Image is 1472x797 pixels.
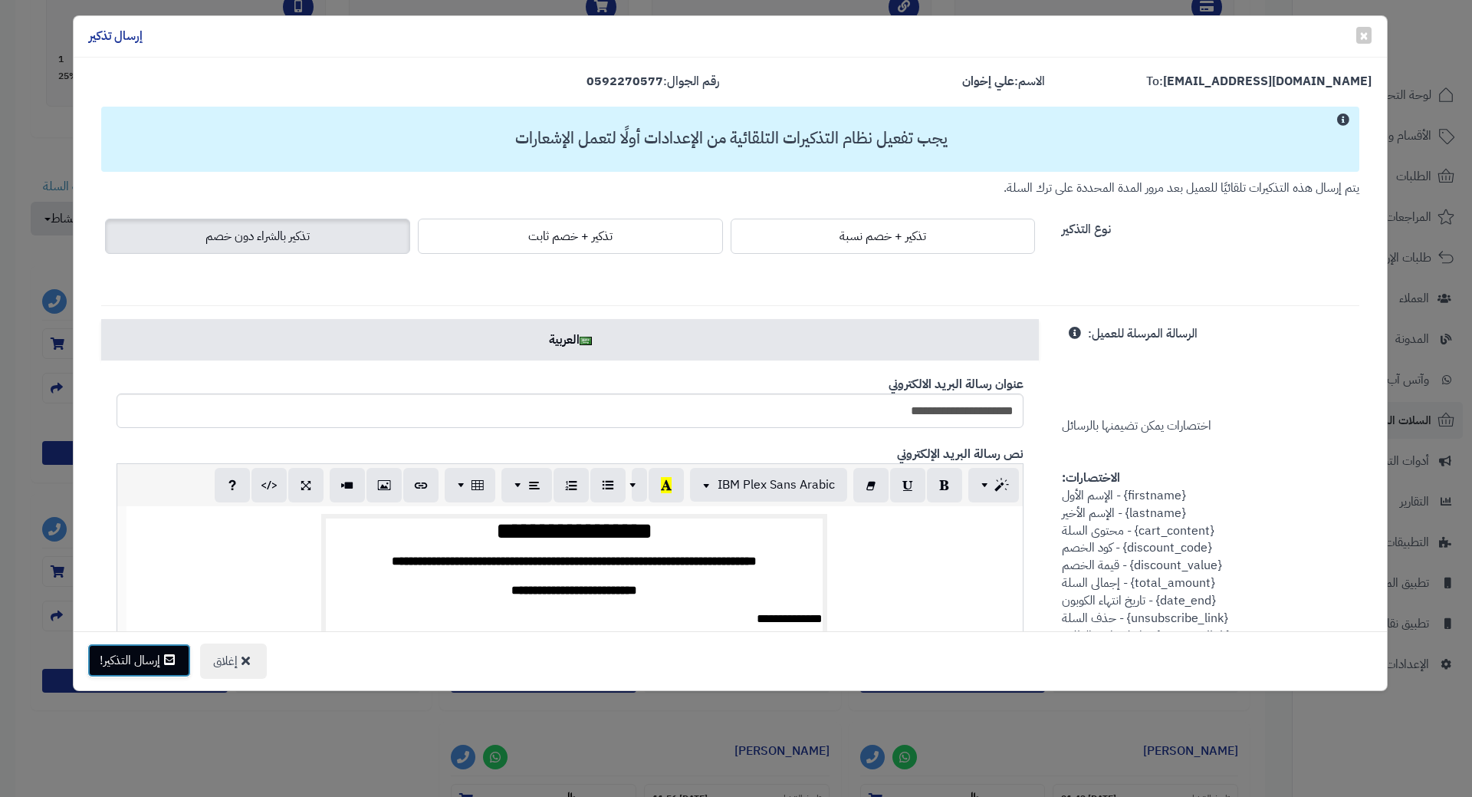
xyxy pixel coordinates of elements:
strong: ‏علي ‏إخوان [962,72,1014,91]
span: IBM Plex Sans Arabic [718,476,835,494]
span: اختصارات يمكن تضيمنها بالرسائل {firstname} - الإسم الأول {lastname} - الإسم الأخير {cart_content}... [1062,324,1230,644]
button: إغلاق [200,644,267,679]
h3: يجب تفعيل نظام التذكيرات التلقائية من الإعدادات أولًا لتعمل الإشعارات [109,130,1353,147]
small: يتم إرسال هذه التذكيرات تلقائيًا للعميل بعد مرور المدة المحددة على ترك السلة. [1004,179,1359,197]
strong: [EMAIL_ADDRESS][DOMAIN_NAME] [1163,72,1372,91]
span: تذكير + خصم نسبة [839,227,926,245]
label: رقم الجوال: [586,73,719,91]
span: × [1359,24,1368,47]
label: الرسالة المرسلة للعميل: [1088,319,1198,343]
strong: الاختصارات: [1062,469,1120,487]
span: تذكير + خصم ثابت [528,227,613,245]
span: تذكير بالشراء دون خصم [205,227,310,245]
b: نص رسالة البريد الإلكتروني [897,445,1024,463]
button: إرسال التذكير! [87,644,191,677]
b: عنوان رسالة البريد الالكتروني [889,375,1024,394]
label: To: [1146,73,1372,91]
a: العربية [101,319,1039,361]
strong: 0592270577 [586,72,663,91]
label: الاسم: [962,73,1045,91]
h4: إرسال تذكير [89,28,143,45]
img: ar.png [580,337,592,345]
label: نوع التذكير [1062,215,1111,239]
